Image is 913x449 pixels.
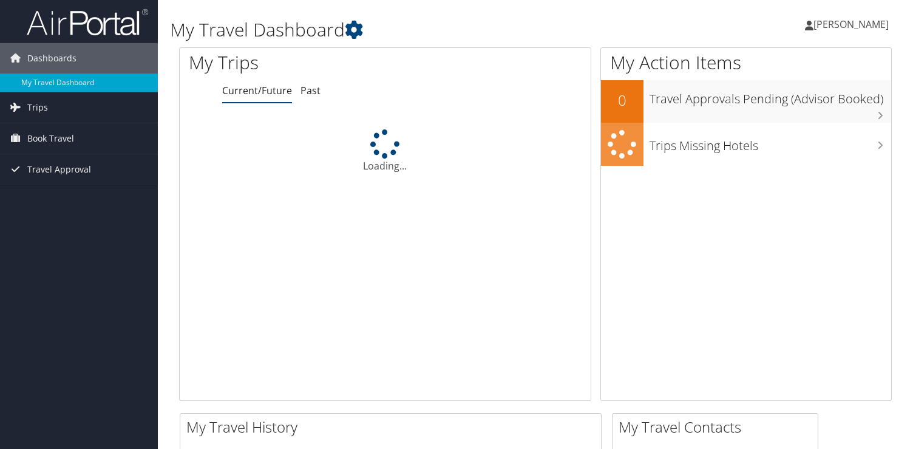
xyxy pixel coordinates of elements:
a: 0Travel Approvals Pending (Advisor Booked) [601,80,891,123]
a: Past [300,84,321,97]
h3: Travel Approvals Pending (Advisor Booked) [650,84,891,108]
h1: My Trips [189,50,410,75]
a: Current/Future [222,84,292,97]
h2: 0 [601,90,643,111]
span: Book Travel [27,123,74,154]
h1: My Travel Dashboard [170,17,657,43]
h2: My Travel History [186,417,601,437]
h1: My Action Items [601,50,891,75]
a: [PERSON_NAME] [805,6,901,43]
span: [PERSON_NAME] [813,18,889,31]
span: Trips [27,92,48,123]
span: Dashboards [27,43,76,74]
img: airportal-logo.png [27,8,148,36]
h3: Trips Missing Hotels [650,131,891,154]
div: Loading... [180,129,591,173]
h2: My Travel Contacts [619,417,818,437]
a: Trips Missing Hotels [601,123,891,166]
span: Travel Approval [27,154,91,185]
